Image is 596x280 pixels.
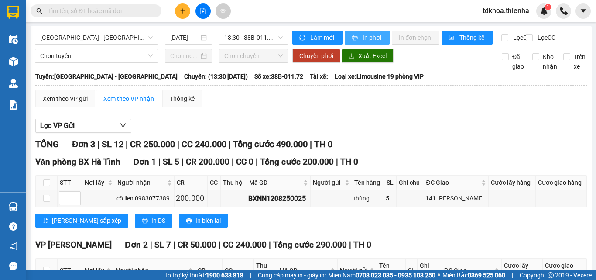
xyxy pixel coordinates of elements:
button: aim [216,3,231,19]
span: Lọc CC [534,33,557,42]
th: STT [58,176,82,190]
span: Nơi lấy [85,178,106,187]
span: | [229,139,231,149]
span: TH 0 [353,240,371,250]
span: Kho nhận [539,52,561,71]
span: bar-chart [449,35,456,41]
b: Tuyến: [GEOGRAPHIC_DATA] - [GEOGRAPHIC_DATA] [35,73,178,80]
button: file-add [195,3,211,19]
button: Chuyển phơi [292,49,340,63]
input: Tìm tên, số ĐT hoặc mã đơn [48,6,151,16]
button: printerIn biên lai [179,214,228,228]
div: Xem theo VP gửi [43,94,88,104]
th: CR [175,176,208,190]
span: [PERSON_NAME] sắp xếp [52,216,121,225]
span: CR 50.000 [178,240,216,250]
strong: 0708 023 035 - 0935 103 250 [356,272,435,279]
button: In đơn chọn [392,31,439,45]
span: Xuất Excel [358,51,387,61]
strong: 1900 633 818 [206,272,243,279]
span: Đã giao [509,52,527,71]
span: Đơn 3 [72,139,95,149]
span: Tổng cước 200.000 [260,157,334,167]
th: SL [384,176,397,190]
span: Tổng cước 490.000 [233,139,308,149]
span: | [512,270,513,280]
button: sort-ascending[PERSON_NAME] sắp xếp [35,214,128,228]
span: CC 0 [236,157,253,167]
span: | [219,240,221,250]
span: 1 [546,4,549,10]
img: warehouse-icon [9,35,18,44]
span: file-add [200,8,206,14]
span: SL 7 [154,240,171,250]
span: Người nhận [116,266,186,275]
span: Đơn 2 [125,240,148,250]
button: Lọc VP Gửi [35,119,131,133]
span: Nơi lấy [85,266,104,275]
input: Chọn ngày [170,51,199,61]
span: Chọn chuyến [224,49,283,62]
img: warehouse-icon [9,57,18,66]
div: 5 [386,194,395,203]
button: syncLàm mới [292,31,343,45]
span: Hỗ trợ kỹ thuật: [163,270,243,280]
span: Loại xe: Limousine 19 phòng VIP [335,72,424,81]
span: Lọc CR [510,33,532,42]
span: Đơn 1 [134,157,157,167]
span: caret-down [579,7,587,15]
button: printerIn phơi [345,31,390,45]
span: sync [299,35,307,41]
span: sort-ascending [42,218,48,225]
span: Mã GD [279,266,329,275]
span: copyright [548,272,554,278]
th: Ghi chú [397,176,424,190]
span: VP [PERSON_NAME] [35,240,112,250]
span: SL 5 [163,157,179,167]
span: | [126,139,128,149]
div: thùng [353,194,383,203]
span: down [120,122,127,129]
span: Người gửi [340,266,368,275]
button: downloadXuất Excel [342,49,394,63]
span: | [97,139,99,149]
div: BXNN1208250025 [248,193,309,204]
span: notification [9,242,17,250]
img: phone-icon [560,7,568,15]
span: Hà Nội - Hà Tĩnh [40,31,153,44]
span: Tổng cước 290.000 [273,240,347,250]
span: ĐC Giao [426,178,480,187]
span: | [177,139,179,149]
span: | [232,157,234,167]
span: Văn phòng BX Hà Tĩnh [35,157,120,167]
span: | [158,157,161,167]
img: icon-new-feature [540,7,548,15]
span: | [269,240,271,250]
span: Tài xế: [310,72,328,81]
span: 13:30 - 38B-011.72 [224,31,283,44]
th: Tên hàng [352,176,384,190]
span: Thống kê [459,33,486,42]
span: CC 240.000 [182,139,226,149]
input: 12/08/2025 [170,33,199,42]
button: plus [175,3,190,19]
span: CC 240.000 [223,240,267,250]
span: In phơi [363,33,383,42]
img: solution-icon [9,100,18,110]
span: ĐC Giao [444,266,493,275]
span: CR 250.000 [130,139,175,149]
span: | [173,240,175,250]
span: In biên lai [195,216,221,225]
span: TH 0 [314,139,332,149]
span: aim [220,8,226,14]
span: message [9,262,17,270]
span: | [310,139,312,149]
span: download [349,53,355,60]
span: Miền Nam [328,270,435,280]
th: Cước giao hàng [536,176,587,190]
strong: 0369 525 060 [468,272,505,279]
span: Lọc VP Gửi [40,120,75,131]
span: printer [352,35,359,41]
div: Xem theo VP nhận [103,94,154,104]
span: CR 200.000 [186,157,229,167]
